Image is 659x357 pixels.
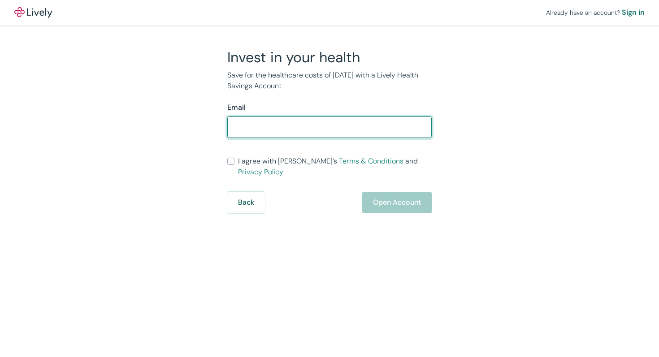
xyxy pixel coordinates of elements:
[238,167,283,176] a: Privacy Policy
[14,7,52,18] img: Lively
[622,7,645,18] a: Sign in
[227,192,265,213] button: Back
[238,156,432,177] span: I agree with [PERSON_NAME]’s and
[227,102,246,113] label: Email
[227,70,432,91] p: Save for the healthcare costs of [DATE] with a Lively Health Savings Account
[14,7,52,18] a: LivelyLively
[546,7,645,18] div: Already have an account?
[227,48,432,66] h2: Invest in your health
[339,156,403,166] a: Terms & Conditions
